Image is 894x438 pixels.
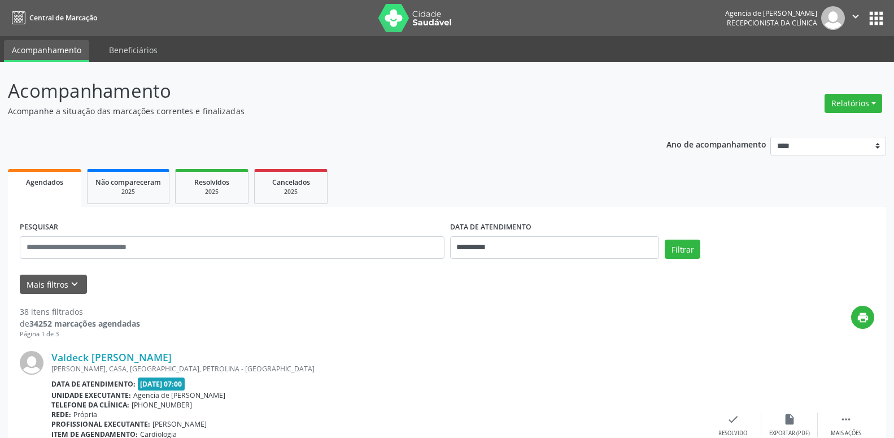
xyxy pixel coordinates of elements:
span: Cancelados [272,177,310,187]
button: Filtrar [665,240,700,259]
span: Não compareceram [95,177,161,187]
div: Resolvido [718,430,747,437]
span: Própria [73,410,97,419]
span: Recepcionista da clínica [727,18,817,28]
button: apps [866,8,886,28]
span: [DATE] 07:00 [138,378,185,391]
i:  [840,413,852,426]
div: Página 1 de 3 [20,329,140,339]
div: [PERSON_NAME], CASA, [GEOGRAPHIC_DATA], PETROLINA - [GEOGRAPHIC_DATA] [51,364,705,374]
label: DATA DE ATENDIMENTO [450,219,531,236]
span: [PERSON_NAME] [152,419,207,429]
label: PESQUISAR [20,219,58,236]
a: Acompanhamento [4,40,89,62]
div: de [20,318,140,329]
i: keyboard_arrow_down [68,278,81,290]
div: Mais ações [831,430,861,437]
b: Telefone da clínica: [51,400,129,410]
p: Acompanhamento [8,77,623,105]
i:  [849,10,862,23]
a: Beneficiários [101,40,165,60]
i: print [857,311,869,324]
i: insert_drive_file [783,413,796,426]
div: 38 itens filtrados [20,306,140,318]
b: Profissional executante: [51,419,150,429]
span: Agencia de [PERSON_NAME] [133,391,225,400]
div: 2025 [184,188,240,196]
div: Agencia de [PERSON_NAME] [725,8,817,18]
button:  [845,6,866,30]
div: Exportar (PDF) [769,430,810,437]
span: Central de Marcação [29,13,97,23]
button: Mais filtroskeyboard_arrow_down [20,275,87,294]
div: 2025 [95,188,161,196]
span: [PHONE_NUMBER] [132,400,192,410]
a: Central de Marcação [8,8,97,27]
b: Data de atendimento: [51,379,136,389]
p: Acompanhe a situação das marcações correntes e finalizadas [8,105,623,117]
span: Agendados [26,177,63,187]
p: Ano de acompanhamento [666,137,766,151]
b: Unidade executante: [51,391,131,400]
span: Resolvidos [194,177,229,187]
div: 2025 [263,188,319,196]
img: img [821,6,845,30]
i: check [727,413,739,426]
button: Relatórios [825,94,882,113]
b: Rede: [51,410,71,419]
img: img [20,351,43,375]
strong: 34252 marcações agendadas [29,318,140,329]
a: Valdeck [PERSON_NAME] [51,351,172,363]
button: print [851,306,874,329]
